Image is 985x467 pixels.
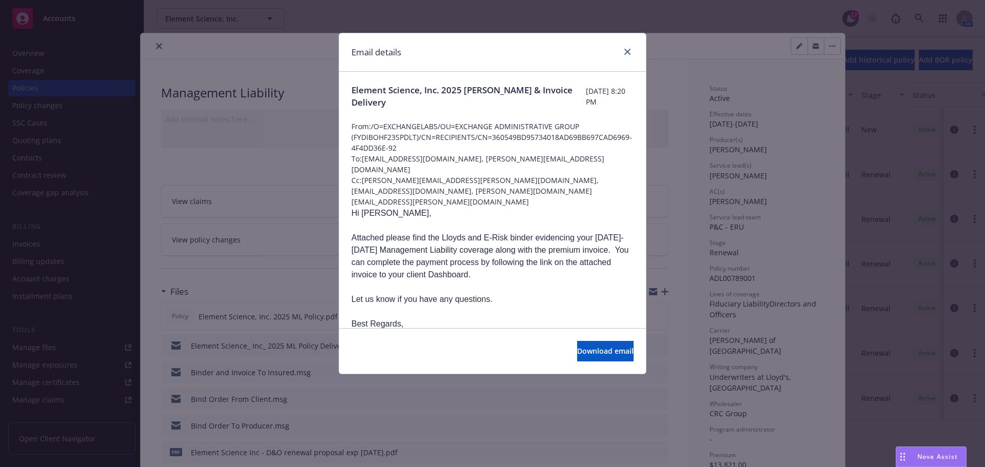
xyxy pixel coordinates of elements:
button: Download email [577,341,634,361]
div: Drag to move [896,447,909,466]
p: Let us know if you have any questions. [351,293,634,306]
span: Download email [577,346,634,356]
p: Best Regards, [351,318,634,330]
span: Nova Assist [917,452,958,461]
button: Nova Assist [896,446,967,467]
